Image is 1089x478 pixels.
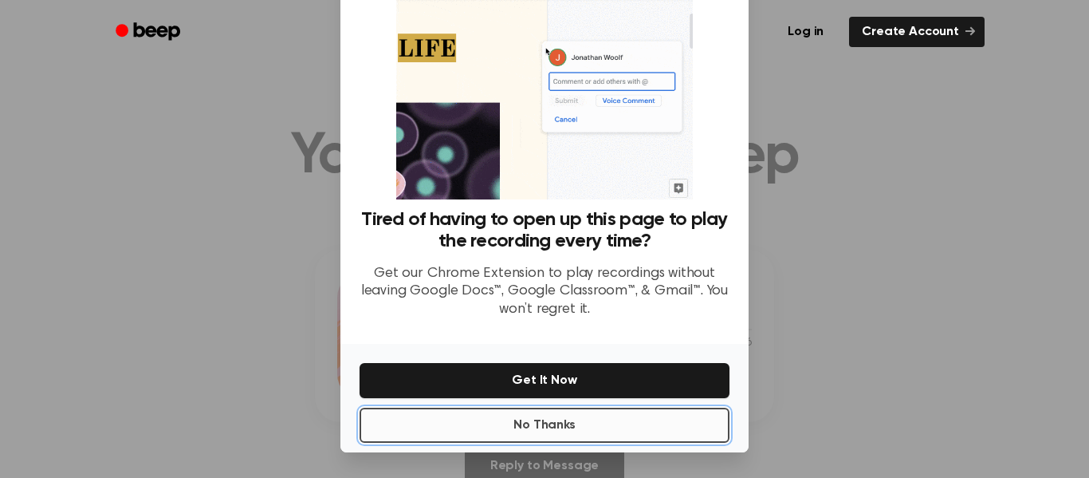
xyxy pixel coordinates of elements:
a: Log in [772,14,839,50]
button: Get It Now [360,363,729,398]
a: Create Account [849,17,985,47]
h3: Tired of having to open up this page to play the recording every time? [360,209,729,252]
p: Get our Chrome Extension to play recordings without leaving Google Docs™, Google Classroom™, & Gm... [360,265,729,319]
a: Beep [104,17,195,48]
button: No Thanks [360,408,729,443]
